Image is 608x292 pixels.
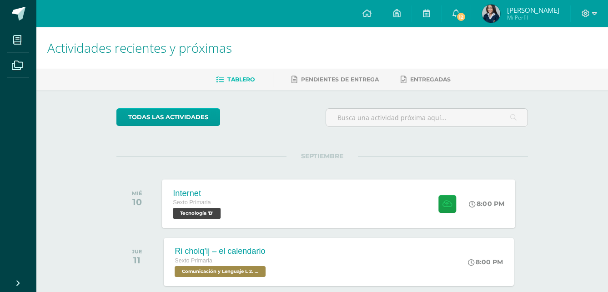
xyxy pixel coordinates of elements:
span: 12 [456,12,466,22]
div: Internet [173,188,223,198]
div: 8:00 PM [468,258,503,266]
span: Tecnología 'B' [173,208,221,219]
a: Tablero [216,72,255,87]
div: 11 [132,255,142,266]
span: SEPTIEMBRE [286,152,358,160]
span: Sexto Primaria [175,257,212,264]
a: Entregadas [401,72,451,87]
a: todas las Actividades [116,108,220,126]
span: Entregadas [410,76,451,83]
div: 8:00 PM [469,200,505,208]
a: Pendientes de entrega [291,72,379,87]
div: Ri cholq’ij – el calendario [175,247,268,256]
span: Comunicación y Lenguaje L 2. Segundo Idioma 'B' [175,266,266,277]
img: 5a7e4272744cbfb559997fbeb1542b30.png [482,5,500,23]
div: 10 [132,196,142,207]
span: Sexto Primaria [173,199,211,206]
span: Pendientes de entrega [301,76,379,83]
span: Actividades recientes y próximas [47,39,232,56]
input: Busca una actividad próxima aquí... [326,109,528,126]
span: [PERSON_NAME] [507,5,559,15]
div: JUE [132,248,142,255]
div: MIÉ [132,190,142,196]
span: Tablero [227,76,255,83]
span: Mi Perfil [507,14,559,21]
